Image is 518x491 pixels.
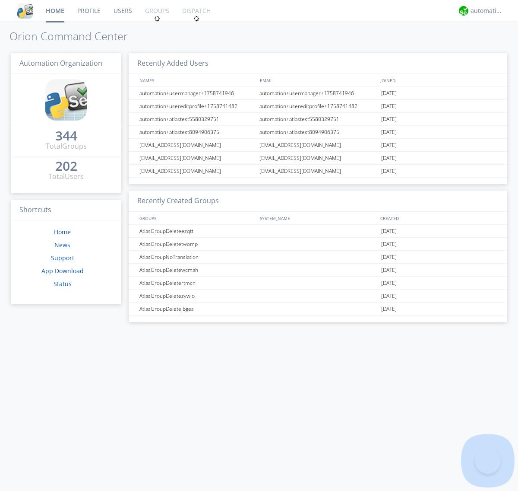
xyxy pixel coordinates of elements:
a: News [54,241,70,249]
div: AtlasGroupDeleteezqtt [137,225,257,237]
div: automation+usereditprofile+1758741482 [257,100,379,112]
a: 202 [55,162,77,172]
img: cddb5a64eb264b2086981ab96f4c1ba7 [17,3,33,19]
img: d2d01cd9b4174d08988066c6d424eccd [459,6,468,16]
span: [DATE] [381,165,397,178]
span: [DATE] [381,225,397,238]
a: Support [51,254,74,262]
a: AtlasGroupDeletetwomp[DATE] [129,238,507,251]
span: [DATE] [381,290,397,303]
div: AtlasGroupDeletetwomp [137,238,257,250]
span: [DATE] [381,139,397,152]
a: automation+usermanager+1758741946automation+usermanager+1758741946[DATE] [129,87,507,100]
div: automation+atlastest8094906375 [257,126,379,138]
a: automation+atlastest8094906375automation+atlastest8094906375[DATE] [129,126,507,139]
div: SYSTEM_NAME [258,212,378,224]
img: cddb5a64eb264b2086981ab96f4c1ba7 [45,79,87,121]
a: AtlasGroupDeletejbges[DATE] [129,303,507,316]
div: AtlasGroupDeletezywio [137,290,257,302]
a: automation+usereditprofile+1758741482automation+usereditprofile+1758741482[DATE] [129,100,507,113]
a: AtlasGroupDeletewcmah[DATE] [129,264,507,277]
span: [DATE] [381,100,397,113]
div: [EMAIL_ADDRESS][DOMAIN_NAME] [137,139,257,151]
span: [DATE] [381,113,397,126]
div: automation+atlastest8094906375 [137,126,257,138]
div: Total Users [48,172,84,182]
span: [DATE] [381,238,397,251]
div: [EMAIL_ADDRESS][DOMAIN_NAME] [137,165,257,177]
span: [DATE] [381,303,397,316]
a: AtlasGroupDeletertmcn[DATE] [129,277,507,290]
a: Home [54,228,71,236]
iframe: Toggle Customer Support [475,448,501,474]
div: GROUPS [137,212,256,224]
div: 202 [55,162,77,170]
div: NAMES [137,74,256,86]
a: Status [54,280,72,288]
div: CREATED [378,212,499,224]
div: automation+usermanager+1758741946 [137,87,257,99]
a: [EMAIL_ADDRESS][DOMAIN_NAME][EMAIL_ADDRESS][DOMAIN_NAME][DATE] [129,152,507,165]
div: automation+atlastest5580329751 [257,113,379,125]
div: automation+atlastest5580329751 [137,113,257,125]
div: automation+usermanager+1758741946 [257,87,379,99]
span: [DATE] [381,251,397,264]
a: [EMAIL_ADDRESS][DOMAIN_NAME][EMAIL_ADDRESS][DOMAIN_NAME][DATE] [129,165,507,178]
span: [DATE] [381,87,397,100]
img: spin.svg [154,16,160,22]
h3: Recently Created Groups [129,191,507,212]
span: [DATE] [381,264,397,277]
a: AtlasGroupDeleteezqtt[DATE] [129,225,507,238]
div: AtlasGroupNoTranslation [137,251,257,263]
div: 344 [55,131,77,140]
div: automation+usereditprofile+1758741482 [137,100,257,112]
span: Automation Organization [19,58,102,68]
a: AtlasGroupDeletezywio[DATE] [129,290,507,303]
a: AtlasGroupNoTranslation[DATE] [129,251,507,264]
div: AtlasGroupDeletewcmah [137,264,257,276]
span: [DATE] [381,277,397,290]
div: AtlasGroupDeletertmcn [137,277,257,289]
a: [EMAIL_ADDRESS][DOMAIN_NAME][EMAIL_ADDRESS][DOMAIN_NAME][DATE] [129,139,507,152]
a: 344 [55,131,77,141]
h3: Recently Added Users [129,53,507,74]
div: [EMAIL_ADDRESS][DOMAIN_NAME] [257,139,379,151]
div: JOINED [378,74,499,86]
h3: Shortcuts [11,200,121,221]
div: Total Groups [46,141,87,151]
div: automation+atlas [471,6,503,15]
span: [DATE] [381,152,397,165]
a: automation+atlastest5580329751automation+atlastest5580329751[DATE] [129,113,507,126]
div: EMAIL [258,74,378,86]
div: AtlasGroupDeletejbges [137,303,257,315]
div: [EMAIL_ADDRESS][DOMAIN_NAME] [257,152,379,164]
a: App Download [41,267,84,275]
span: [DATE] [381,126,397,139]
img: spin.svg [193,16,199,22]
div: [EMAIL_ADDRESS][DOMAIN_NAME] [257,165,379,177]
div: [EMAIL_ADDRESS][DOMAIN_NAME] [137,152,257,164]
